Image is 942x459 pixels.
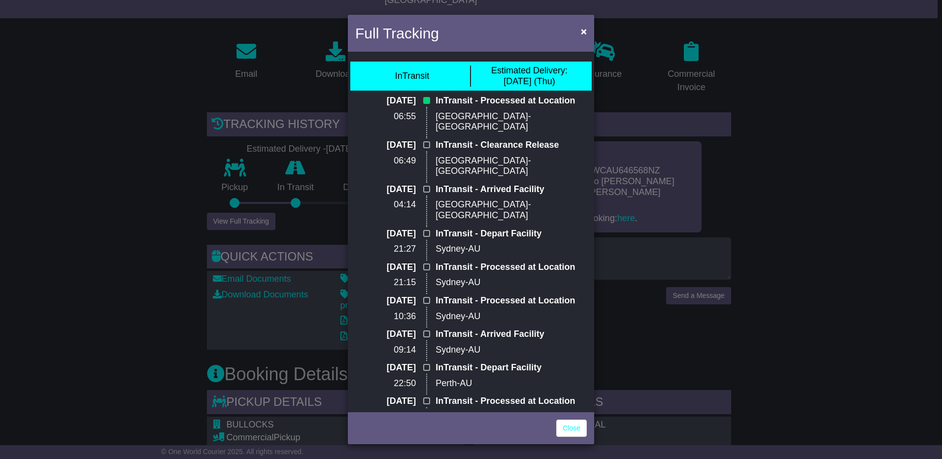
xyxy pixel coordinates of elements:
[355,311,416,322] p: 10:36
[436,378,587,389] p: Perth-AU
[491,66,568,75] span: Estimated Delivery:
[436,362,587,373] p: InTransit - Depart Facility
[436,277,587,288] p: Sydney-AU
[436,244,587,255] p: Sydney-AU
[436,396,587,407] p: InTransit - Processed at Location
[355,362,416,373] p: [DATE]
[436,199,587,221] p: [GEOGRAPHIC_DATA]-[GEOGRAPHIC_DATA]
[355,111,416,122] p: 06:55
[436,156,587,177] p: [GEOGRAPHIC_DATA]-[GEOGRAPHIC_DATA]
[436,345,587,356] p: Sydney-AU
[491,66,568,87] div: [DATE] (Thu)
[355,156,416,166] p: 06:49
[355,396,416,407] p: [DATE]
[395,71,429,82] div: InTransit
[355,140,416,151] p: [DATE]
[436,229,587,239] p: InTransit - Depart Facility
[576,21,592,41] button: Close
[436,295,587,306] p: InTransit - Processed at Location
[355,199,416,210] p: 04:14
[436,140,587,151] p: InTransit - Clearance Release
[355,345,416,356] p: 09:14
[355,244,416,255] p: 21:27
[436,96,587,106] p: InTransit - Processed at Location
[355,96,416,106] p: [DATE]
[355,22,439,44] h4: Full Tracking
[581,26,587,37] span: ×
[436,329,587,340] p: InTransit - Arrived Facility
[355,229,416,239] p: [DATE]
[556,420,587,437] a: Close
[355,378,416,389] p: 22:50
[355,277,416,288] p: 21:15
[436,111,587,132] p: [GEOGRAPHIC_DATA]-[GEOGRAPHIC_DATA]
[355,295,416,306] p: [DATE]
[355,262,416,273] p: [DATE]
[436,262,587,273] p: InTransit - Processed at Location
[436,311,587,322] p: Sydney-AU
[355,329,416,340] p: [DATE]
[355,184,416,195] p: [DATE]
[436,184,587,195] p: InTransit - Arrived Facility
